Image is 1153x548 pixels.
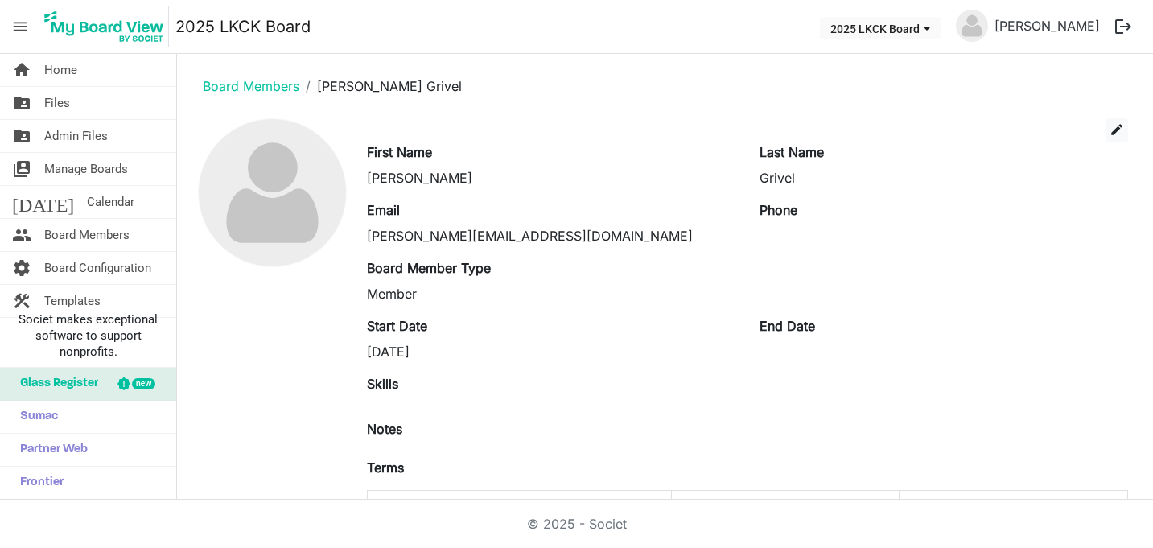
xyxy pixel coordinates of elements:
[44,153,128,185] span: Manage Boards
[12,87,31,119] span: folder_shared
[367,200,400,220] label: Email
[367,374,398,393] label: Skills
[760,316,815,336] label: End Date
[7,311,169,360] span: Societ makes exceptional software to support nonprofits.
[367,419,402,439] label: Notes
[367,284,735,303] div: Member
[12,120,31,152] span: folder_shared
[44,87,70,119] span: Files
[367,342,735,361] div: [DATE]
[367,168,735,187] div: [PERSON_NAME]
[39,6,175,47] a: My Board View Logo
[44,54,77,86] span: Home
[988,10,1106,42] a: [PERSON_NAME]
[527,516,627,532] a: © 2025 - Societ
[1106,10,1140,43] button: logout
[44,252,151,284] span: Board Configuration
[87,186,134,218] span: Calendar
[367,258,491,278] label: Board Member Type
[1106,118,1128,142] button: edit
[367,226,735,245] div: [PERSON_NAME][EMAIL_ADDRESS][DOMAIN_NAME]
[12,153,31,185] span: switch_account
[12,368,98,400] span: Glass Register
[760,168,1128,187] div: Grivel
[299,76,462,96] li: [PERSON_NAME] Grivel
[367,458,404,477] label: Terms
[12,401,58,433] span: Sumac
[367,142,432,162] label: First Name
[760,142,824,162] label: Last Name
[44,219,130,251] span: Board Members
[12,467,64,499] span: Frontier
[12,252,31,284] span: settings
[39,6,169,47] img: My Board View Logo
[199,119,346,266] img: no-profile-picture.svg
[12,219,31,251] span: people
[203,78,299,94] a: Board Members
[12,54,31,86] span: home
[12,285,31,317] span: construction
[44,120,108,152] span: Admin Files
[175,10,311,43] a: 2025 LKCK Board
[1110,122,1124,137] span: edit
[132,378,155,389] div: new
[12,434,88,466] span: Partner Web
[820,17,941,39] button: 2025 LKCK Board dropdownbutton
[12,186,74,218] span: [DATE]
[44,285,101,317] span: Templates
[956,10,988,42] img: no-profile-picture.svg
[760,200,797,220] label: Phone
[367,316,427,336] label: Start Date
[5,11,35,42] span: menu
